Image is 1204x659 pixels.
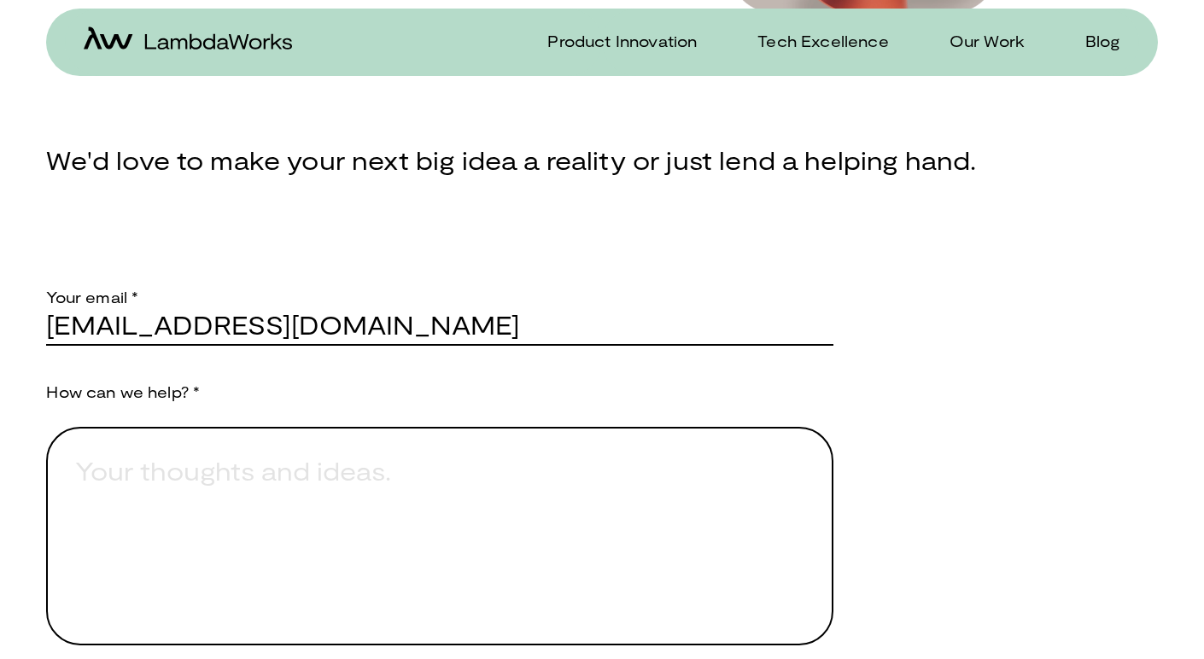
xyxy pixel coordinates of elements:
p: How can we help? * [46,346,833,401]
a: Tech Excellence [737,29,888,54]
a: home-icon [84,26,292,56]
a: Blog [1065,29,1120,54]
textarea: Provide a brief explanation of how we can assist you. [46,427,833,645]
a: Our Work [929,29,1025,54]
h4: We'd love to make your next big idea a reality or just lend a helping hand. [46,145,1157,175]
input: your@email.com [46,306,833,344]
p: Blog [1085,29,1120,54]
p: Tech Excellence [757,29,888,54]
p: Our Work [950,29,1025,54]
p: Product Innovation [547,29,697,54]
p: Your email * [46,251,833,306]
a: Product Innovation [527,29,697,54]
